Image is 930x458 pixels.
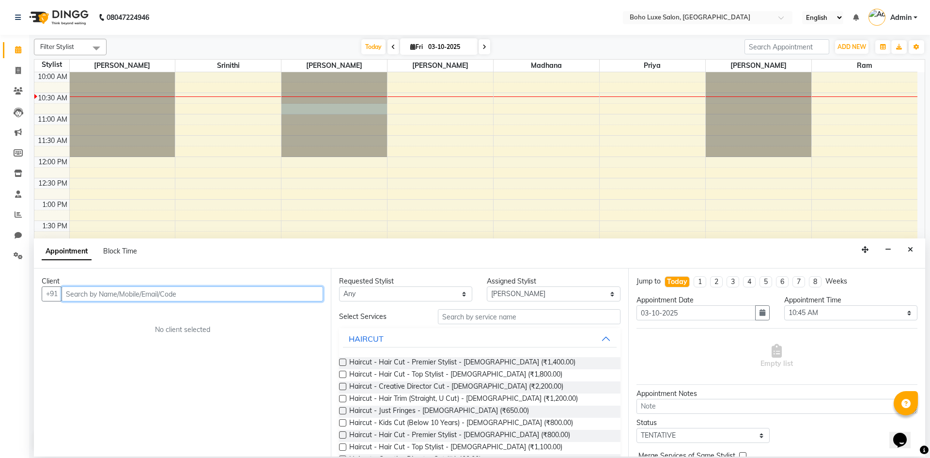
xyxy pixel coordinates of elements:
span: Priya [600,60,705,72]
div: Weeks [825,276,847,286]
div: Client [42,276,323,286]
div: Select Services [332,312,430,322]
div: Appointment Time [784,295,917,305]
span: Haircut - Hair Cut - Premier Stylist - [DEMOGRAPHIC_DATA] (₹1,400.00) [349,357,575,369]
span: Madhana [494,60,599,72]
span: Haircut - Just Fringes - [DEMOGRAPHIC_DATA] (₹650.00) [349,406,529,418]
div: Assigned Stylist [487,276,620,286]
li: 4 [743,276,756,287]
img: Admin [868,9,885,26]
span: Haircut - Hair Cut - Top Stylist - [DEMOGRAPHIC_DATA] (₹1,800.00) [349,369,562,381]
li: 8 [809,276,821,287]
li: 6 [776,276,789,287]
div: Appointment Date [636,295,770,305]
li: 7 [792,276,805,287]
span: Block Time [103,247,137,255]
div: Stylist [34,60,69,70]
span: Today [361,39,386,54]
span: [PERSON_NAME] [387,60,493,72]
div: 12:00 PM [36,157,69,167]
span: Fri [408,43,425,50]
div: 1:00 PM [40,200,69,210]
span: Haircut - Hair Cut - Top Stylist - [DEMOGRAPHIC_DATA] (₹1,100.00) [349,442,562,454]
div: No client selected [65,325,300,335]
span: [PERSON_NAME] [70,60,175,72]
div: 11:30 AM [36,136,69,146]
div: 10:00 AM [36,72,69,82]
div: 11:00 AM [36,114,69,125]
img: logo [25,4,91,31]
div: 1:30 PM [40,221,69,231]
input: Search Appointment [744,39,829,54]
iframe: chat widget [889,419,920,448]
button: ADD NEW [835,40,868,54]
span: Haircut - Creative Director Cut - [DEMOGRAPHIC_DATA] (₹2,200.00) [349,381,563,394]
span: Empty list [760,344,793,369]
span: Srinithi [175,60,281,72]
span: Haircut - Kids Cut (Below 10 Years) - [DEMOGRAPHIC_DATA] (₹800.00) [349,418,573,430]
div: 12:30 PM [36,178,69,189]
span: Appointment [42,243,92,260]
input: 2025-10-03 [425,40,474,54]
input: yyyy-mm-dd [636,305,756,320]
div: Today [667,277,687,287]
div: Jump to [636,276,661,286]
span: ADD NEW [837,43,866,50]
div: HAIRCUT [349,333,384,345]
span: Filter Stylist [40,43,74,50]
span: Admin [890,13,912,23]
li: 2 [710,276,723,287]
span: [PERSON_NAME] [706,60,811,72]
span: Haircut - Hair Cut - Premier Stylist - [DEMOGRAPHIC_DATA] (₹800.00) [349,430,570,442]
li: 1 [694,276,706,287]
input: Search by service name [438,309,620,324]
span: [PERSON_NAME] [281,60,387,72]
div: Requested Stylist [339,276,472,286]
div: 10:30 AM [36,93,69,103]
div: Status [636,418,770,428]
div: Appointment Notes [636,389,917,399]
button: HAIRCUT [343,330,616,347]
li: 5 [759,276,772,287]
span: Haircut - Hair Trim (Straight, U Cut) - [DEMOGRAPHIC_DATA] (₹1,200.00) [349,394,578,406]
span: Ram [812,60,917,72]
li: 3 [727,276,739,287]
b: 08047224946 [107,4,149,31]
button: Close [903,242,917,257]
input: Search by Name/Mobile/Email/Code [62,286,323,301]
button: +91 [42,286,62,301]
